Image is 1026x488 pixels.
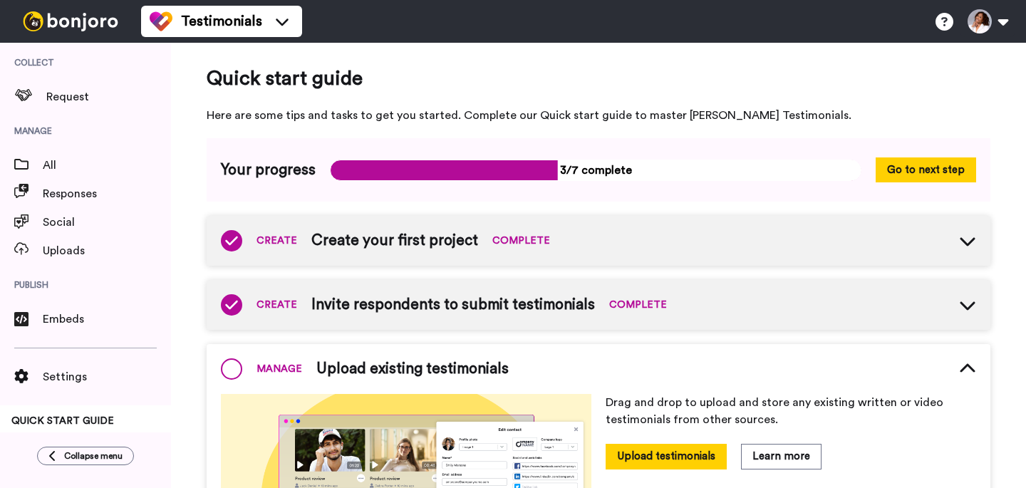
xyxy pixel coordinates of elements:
[37,447,134,465] button: Collapse menu
[17,11,124,31] img: bj-logo-header-white.svg
[256,298,297,312] span: CREATE
[330,160,861,181] span: 3/7 complete
[46,88,171,105] span: Request
[311,230,478,251] span: Create your first project
[43,157,171,174] span: All
[316,358,509,380] span: Upload existing testimonials
[207,107,990,124] span: Here are some tips and tasks to get you started. Complete our Quick start guide to master [PERSON...
[64,450,123,462] span: Collapse menu
[43,311,171,328] span: Embeds
[741,444,822,469] button: Learn more
[606,444,727,469] button: Upload testimonials
[43,185,171,202] span: Responses
[256,234,297,248] span: CREATE
[43,368,171,385] span: Settings
[311,294,595,316] span: Invite respondents to submit testimonials
[221,160,316,181] span: Your progress
[43,214,171,231] span: Social
[11,416,114,426] span: QUICK START GUIDE
[43,242,171,259] span: Uploads
[207,64,990,93] span: Quick start guide
[492,234,550,248] span: COMPLETE
[181,11,262,31] span: Testimonials
[606,394,976,428] p: Drag and drop to upload and store any existing written or video testimonials from other sources.
[876,157,976,182] button: Go to next step
[256,362,302,376] span: MANAGE
[609,298,667,312] span: COMPLETE
[150,10,172,33] img: tm-color.svg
